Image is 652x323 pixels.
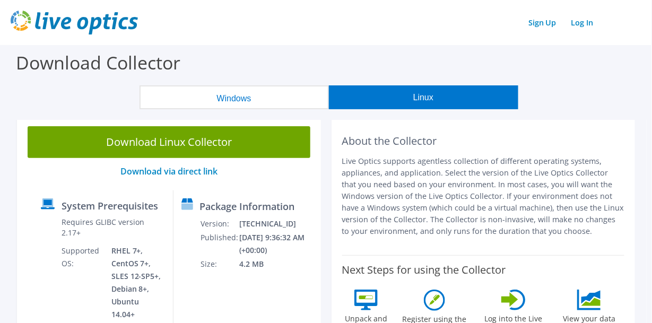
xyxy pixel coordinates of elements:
[120,165,218,177] a: Download via direct link
[201,257,239,271] td: Size:
[342,264,506,276] label: Next Steps for using the Collector
[329,85,518,109] button: Linux
[342,155,625,237] p: Live Optics supports agentless collection of different operating systems, appliances, and applica...
[200,201,295,212] label: Package Information
[239,257,316,271] td: 4.2 MB
[342,135,625,147] h2: About the Collector
[201,231,239,257] td: Published:
[62,200,158,211] label: System Prerequisites
[201,217,239,231] td: Version:
[28,126,310,158] a: Download Linux Collector
[566,15,599,30] a: Log In
[111,244,165,321] td: RHEL 7+, CentOS 7+, SLES 12-SP5+, Debian 8+, Ubuntu 14.04+
[62,217,164,238] label: Requires GLIBC version 2.17+
[16,50,180,75] label: Download Collector
[140,85,329,109] button: Windows
[239,231,316,257] td: [DATE] 9:36:32 AM (+00:00)
[11,11,138,34] img: live_optics_svg.svg
[61,244,111,321] td: Supported OS:
[239,217,316,231] td: [TECHNICAL_ID]
[523,15,562,30] a: Sign Up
